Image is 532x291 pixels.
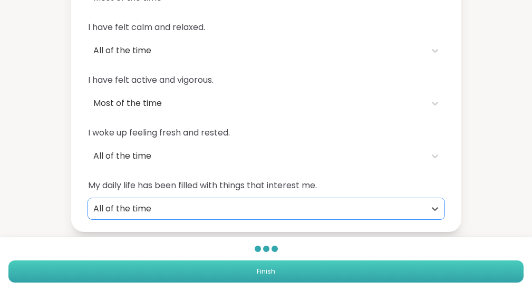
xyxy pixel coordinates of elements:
span: I have felt active and vigorous. [88,74,444,86]
div: All of the time [93,44,420,57]
span: Finish [257,267,275,276]
span: I woke up feeling fresh and rested. [88,127,444,139]
span: My daily life has been filled with things that interest me. [88,179,444,192]
button: Finish [8,260,524,283]
div: Most of the time [93,97,420,110]
span: I have felt calm and relaxed. [88,21,444,34]
div: All of the time [93,150,420,162]
div: All of the time [93,202,420,215]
